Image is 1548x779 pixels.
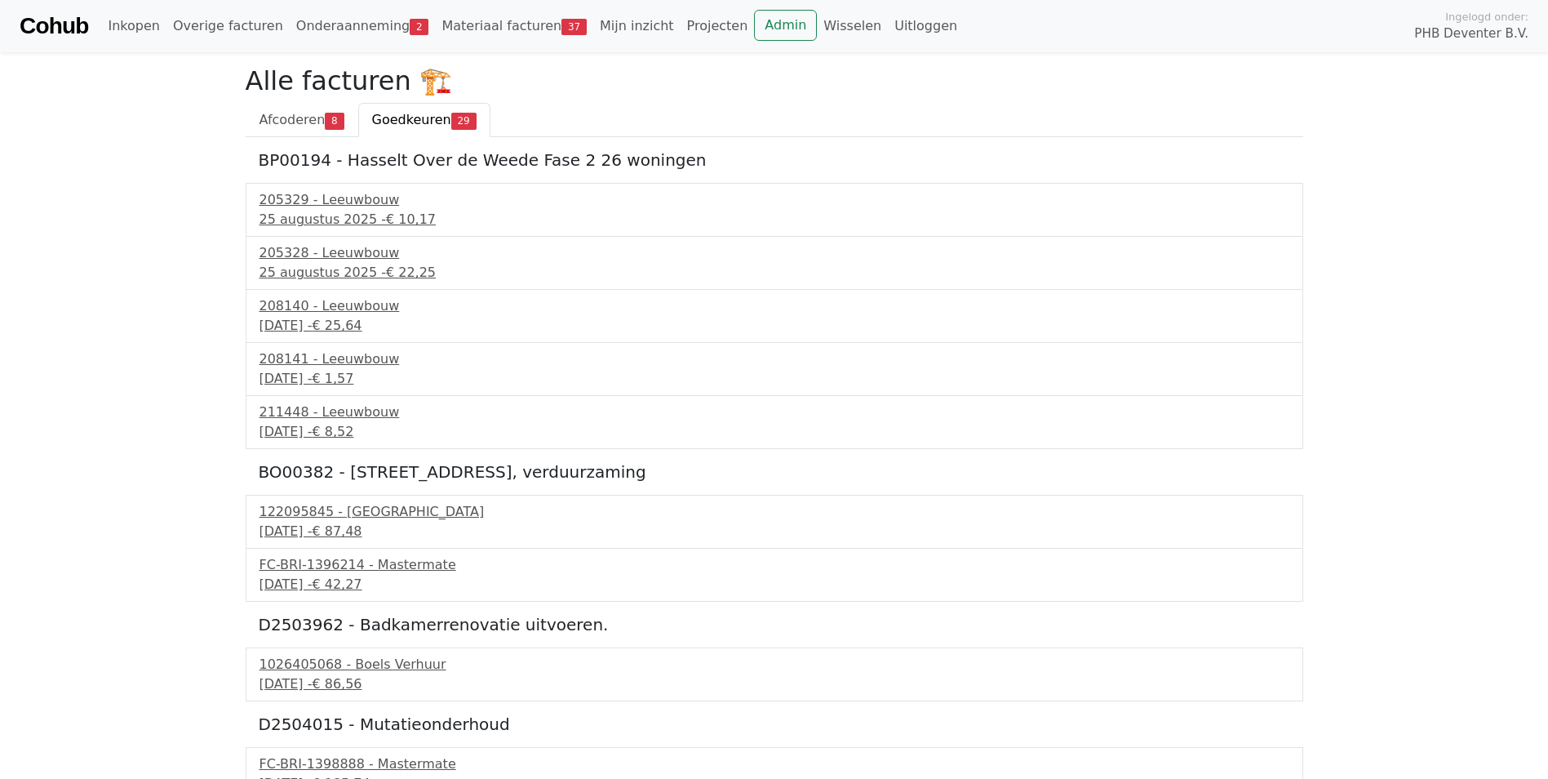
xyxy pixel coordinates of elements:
[1445,9,1528,24] span: Ingelogd onder:
[312,318,361,333] span: € 25,64
[259,674,1289,694] div: [DATE] -
[386,211,436,227] span: € 10,17
[259,422,1289,442] div: [DATE] -
[101,10,166,42] a: Inkopen
[259,210,1289,229] div: 25 augustus 2025 -
[259,190,1289,210] div: 205329 - Leeuwbouw
[259,502,1289,541] a: 122095845 - [GEOGRAPHIC_DATA][DATE] -€ 87,48
[312,676,361,692] span: € 86,56
[259,502,1289,522] div: 122095845 - [GEOGRAPHIC_DATA]
[259,243,1289,263] div: 205328 - Leeuwbouw
[259,112,326,127] span: Afcoderen
[259,316,1289,336] div: [DATE] -
[259,296,1289,336] a: 208140 - Leeuwbouw[DATE] -€ 25,64
[259,349,1289,389] a: 208141 - Leeuwbouw[DATE] -€ 1,57
[259,243,1289,283] a: 205328 - Leeuwbouw25 augustus 2025 -€ 22,25
[325,113,344,129] span: 8
[259,522,1289,541] div: [DATE] -
[259,349,1289,369] div: 208141 - Leeuwbouw
[259,190,1289,229] a: 205329 - Leeuwbouw25 augustus 2025 -€ 10,17
[259,714,1290,734] h5: D2504015 - Mutatieonderhoud
[561,19,587,35] span: 37
[312,371,353,386] span: € 1,57
[259,555,1289,594] a: FC-BRI-1396214 - Mastermate[DATE] -€ 42,27
[259,296,1289,316] div: 208140 - Leeuwbouw
[259,615,1290,634] h5: D2503962 - Badkamerrenovatie uitvoeren.
[259,755,1289,774] div: FC-BRI-1398888 - Mastermate
[386,265,436,280] span: € 22,25
[246,103,358,137] a: Afcoderen8
[312,523,361,539] span: € 87,48
[259,263,1289,283] div: 25 augustus 2025 -
[259,462,1290,482] h5: BO00382 - [STREET_ADDRESS], verduurzaming
[259,655,1289,674] div: 1026405068 - Boels Verhuur
[451,113,477,129] span: 29
[1414,24,1528,43] span: PHB Deventer B.V.
[410,19,428,35] span: 2
[259,555,1289,575] div: FC-BRI-1396214 - Mastermate
[259,150,1290,170] h5: BP00194 - Hasselt Over de Weede Fase 2 26 woningen
[259,403,1289,422] div: 211448 - Leeuwbouw
[259,403,1289,442] a: 211448 - Leeuwbouw[DATE] -€ 8,52
[372,112,451,127] span: Goedkeuren
[681,10,755,42] a: Projecten
[435,10,593,42] a: Materiaal facturen37
[358,103,490,137] a: Goedkeuren29
[290,10,436,42] a: Onderaanneming2
[593,10,681,42] a: Mijn inzicht
[166,10,290,42] a: Overige facturen
[312,424,353,439] span: € 8,52
[259,369,1289,389] div: [DATE] -
[259,575,1289,594] div: [DATE] -
[817,10,888,42] a: Wisselen
[754,10,817,41] a: Admin
[888,10,964,42] a: Uitloggen
[246,65,1303,96] h2: Alle facturen 🏗️
[259,655,1289,694] a: 1026405068 - Boels Verhuur[DATE] -€ 86,56
[312,576,361,592] span: € 42,27
[20,7,88,46] a: Cohub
